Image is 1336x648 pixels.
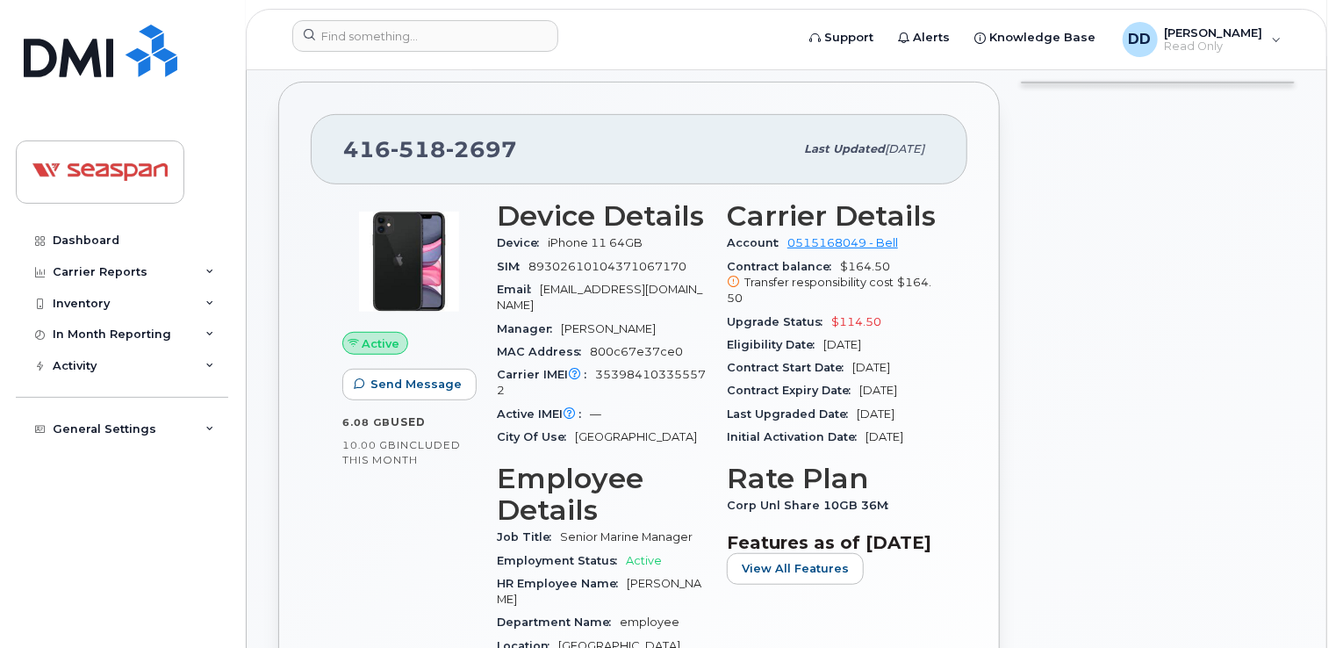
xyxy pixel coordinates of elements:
[823,338,861,351] span: [DATE]
[370,376,462,392] span: Send Message
[859,384,897,397] span: [DATE]
[857,407,894,421] span: [DATE]
[497,554,626,567] span: Employment Status
[342,416,391,428] span: 6.08 GB
[727,338,823,351] span: Eligibility Date
[626,554,662,567] span: Active
[1110,22,1294,57] div: Dhruv Desai
[497,463,706,526] h3: Employee Details
[727,499,897,512] span: Corp Unl Share 10GB 36M
[742,560,849,577] span: View All Features
[727,384,859,397] span: Contract Expiry Date
[990,29,1096,47] span: Knowledge Base
[885,142,924,155] span: [DATE]
[497,368,595,381] span: Carrier IMEI
[497,200,706,232] h3: Device Details
[342,439,397,451] span: 10.00 GB
[727,407,857,421] span: Last Upgraded Date
[497,236,548,249] span: Device
[497,616,620,629] span: Department Name
[590,407,601,421] span: —
[342,438,461,467] span: included this month
[963,20,1109,55] a: Knowledge Base
[560,530,693,544] span: Senior Marine Manager
[497,322,561,335] span: Manager
[1129,29,1152,50] span: DD
[727,200,936,232] h3: Carrier Details
[497,368,706,397] span: 353984103355572
[727,553,864,585] button: View All Features
[590,345,683,358] span: 800c67e37ce0
[528,260,686,273] span: 89302610104371067170
[497,345,590,358] span: MAC Address
[1165,25,1263,40] span: [PERSON_NAME]
[825,29,874,47] span: Support
[1165,40,1263,54] span: Read Only
[497,260,528,273] span: SIM
[727,315,831,328] span: Upgrade Status
[727,463,936,494] h3: Rate Plan
[343,136,517,162] span: 416
[727,260,840,273] span: Contract balance
[497,283,540,296] span: Email
[727,260,936,307] span: $164.50
[356,209,462,314] img: iPhone_11.jpg
[727,236,787,249] span: Account
[497,577,627,590] span: HR Employee Name
[787,236,898,249] a: 0515168049 - Bell
[363,335,400,352] span: Active
[798,20,887,55] a: Support
[292,20,558,52] input: Find something...
[561,322,656,335] span: [PERSON_NAME]
[727,430,866,443] span: Initial Activation Date
[852,361,890,374] span: [DATE]
[497,530,560,544] span: Job Title
[575,430,697,443] span: [GEOGRAPHIC_DATA]
[391,415,426,428] span: used
[620,616,679,629] span: employee
[866,430,903,443] span: [DATE]
[342,369,477,400] button: Send Message
[744,276,894,289] span: Transfer responsibility cost
[446,136,517,162] span: 2697
[391,136,446,162] span: 518
[727,532,936,553] h3: Features as of [DATE]
[497,407,590,421] span: Active IMEI
[804,142,885,155] span: Last updated
[497,430,575,443] span: City Of Use
[548,236,643,249] span: iPhone 11 64GB
[727,361,852,374] span: Contract Start Date
[497,283,702,312] span: [EMAIL_ADDRESS][DOMAIN_NAME]
[887,20,963,55] a: Alerts
[914,29,951,47] span: Alerts
[831,315,881,328] span: $114.50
